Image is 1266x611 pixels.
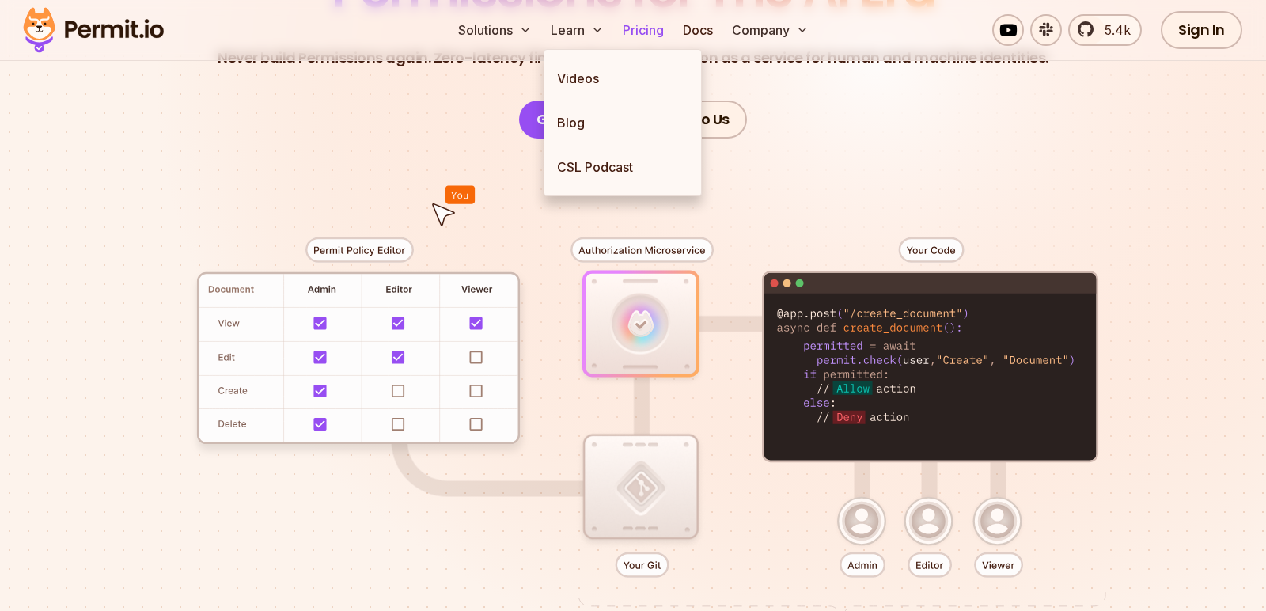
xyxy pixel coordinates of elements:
a: Get Started [519,101,636,139]
img: Permit logo [16,3,171,57]
a: 5.4k [1068,14,1142,46]
a: CSL Podcast [544,145,701,189]
button: Company [726,14,815,46]
button: Solutions [452,14,538,46]
a: Videos [544,56,701,101]
span: 5.4k [1095,21,1131,40]
a: Pricing [616,14,670,46]
a: Sign In [1161,11,1242,49]
a: Blog [544,101,701,145]
button: Learn [544,14,610,46]
a: Docs [677,14,719,46]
